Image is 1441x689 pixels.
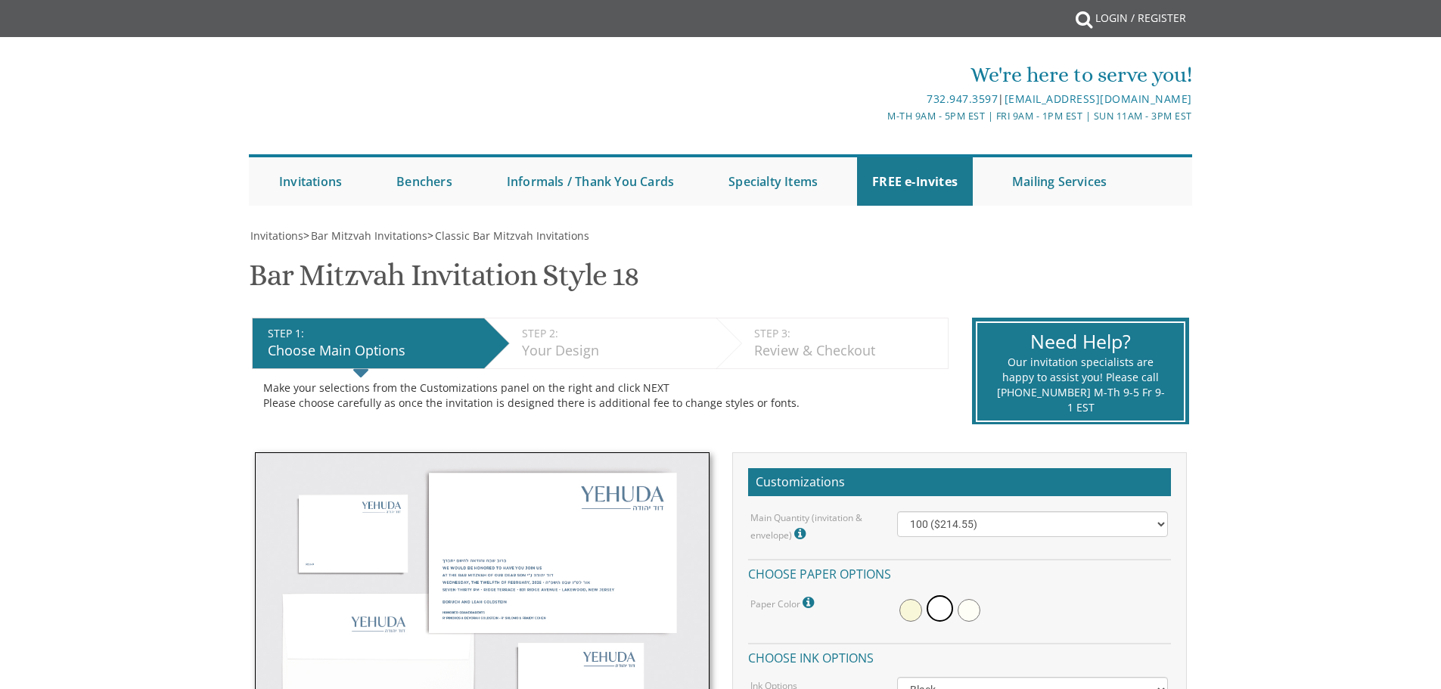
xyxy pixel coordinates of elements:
[997,157,1122,206] a: Mailing Services
[268,326,477,341] div: STEP 1:
[492,157,689,206] a: Informals / Thank You Cards
[748,559,1171,585] h4: Choose paper options
[996,355,1165,415] div: Our invitation specialists are happy to assist you! Please call [PHONE_NUMBER] M-Th 9-5 Fr 9-1 EST
[754,341,940,361] div: Review & Checkout
[564,60,1192,90] div: We're here to serve you!
[249,228,303,243] a: Invitations
[1005,92,1192,106] a: [EMAIL_ADDRESS][DOMAIN_NAME]
[748,643,1171,669] h4: Choose ink options
[264,157,357,206] a: Invitations
[311,228,427,243] span: Bar Mitzvah Invitations
[309,228,427,243] a: Bar Mitzvah Invitations
[249,259,639,303] h1: Bar Mitzvah Invitation Style 18
[927,92,998,106] a: 732.947.3597
[564,108,1192,124] div: M-Th 9am - 5pm EST | Fri 9am - 1pm EST | Sun 11am - 3pm EST
[427,228,589,243] span: >
[522,341,709,361] div: Your Design
[522,326,709,341] div: STEP 2:
[263,380,937,411] div: Make your selections from the Customizations panel on the right and click NEXT Please choose care...
[381,157,467,206] a: Benchers
[268,341,477,361] div: Choose Main Options
[750,593,818,613] label: Paper Color
[435,228,589,243] span: Classic Bar Mitzvah Invitations
[857,157,973,206] a: FREE e-Invites
[433,228,589,243] a: Classic Bar Mitzvah Invitations
[250,228,303,243] span: Invitations
[996,328,1165,355] div: Need Help?
[303,228,427,243] span: >
[748,468,1171,497] h2: Customizations
[754,326,940,341] div: STEP 3:
[564,90,1192,108] div: |
[713,157,833,206] a: Specialty Items
[750,511,874,544] label: Main Quantity (invitation & envelope)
